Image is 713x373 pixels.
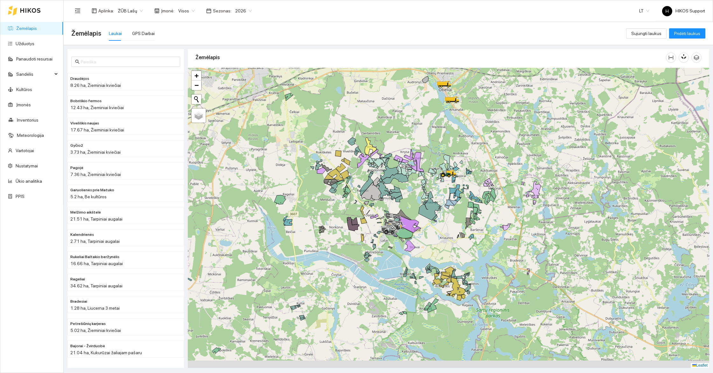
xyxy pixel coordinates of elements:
button: Initiate a new search [192,95,201,104]
button: menu-fold [71,4,84,17]
span: 21.04 ha, Kukurūzai žaliajam pašaru [70,350,142,355]
span: Bradesiai [70,299,87,305]
span: Žemėlapis [71,28,101,39]
span: column-width [666,55,676,60]
a: Nustatymai [16,163,38,168]
a: Panaudoti resursai [16,56,53,61]
span: Melžimo aikštelė [70,209,101,215]
span: 21.51 ha, Tarpiniai augalai [70,216,123,222]
span: 34.62 ha, Tarpiniai augalai [70,283,123,288]
span: shop [154,8,159,13]
span: calendar [206,8,211,13]
span: Rukeliai Baltakio beržynėlis [70,254,119,260]
a: Zoom in [192,71,201,81]
a: Leaflet [692,363,708,368]
a: Inventorius [17,117,39,123]
span: Rageliai [70,276,85,282]
span: 8.26 ha, Žieminiai kviečiai [70,83,121,88]
span: Sujungti laukus [631,30,661,37]
span: layout [92,8,97,13]
span: 5.2 ha, Be kultūros [70,194,107,199]
a: Sujungti laukus [626,31,667,36]
span: 16.66 ha, Tarpiniai augalai [70,261,123,266]
span: Sezonas : [213,7,231,14]
span: LT [639,6,649,16]
div: Laukai [109,30,122,37]
span: HIKOS Support [662,8,705,13]
span: Pagojė [70,165,83,171]
a: Pridėti laukus [669,31,705,36]
span: Aplinka : [98,7,114,14]
button: column-width [666,53,676,63]
a: Zoom out [192,81,201,90]
span: + [194,72,199,80]
a: Ūkio analitika [16,179,42,184]
span: Bajorai - Žvirduobė [70,343,105,349]
span: ŽŪB Lašų [118,6,143,16]
a: Layers [192,109,206,123]
a: Meteorologija [17,133,44,138]
span: Gyčio2 [70,143,83,149]
span: 12.43 ha, Žieminiai kviečiai [70,105,124,110]
a: PPIS [16,194,25,199]
span: Įmonė : [161,7,174,14]
span: 2.71 ha, Tarpiniai augalai [70,239,120,244]
div: Žemėlapis [195,48,666,67]
span: Garuolienės prie Matuko [70,187,114,193]
a: Užduotys [16,41,34,46]
span: 1.28 ha, Liucerna 3 metai [70,306,120,311]
a: Įmonės [16,102,31,107]
button: Pridėti laukus [669,28,705,39]
span: Pridėti laukus [674,30,700,37]
span: Bobriškio fermos [70,98,102,104]
input: Paieška [81,58,176,65]
span: Visos [178,6,195,16]
span: Sandėlis [16,68,53,81]
span: Draudėjos [70,76,89,82]
span: 2026 [235,6,252,16]
span: menu-fold [75,8,81,14]
span: H [666,6,669,16]
span: Petrešiūnių karjeras [70,321,106,327]
span: Viveliškis naujas [70,120,99,126]
span: − [194,81,199,89]
span: 7.36 ha, Žieminiai kviečiai [70,172,121,177]
a: Vartotojai [16,148,34,153]
span: search [75,60,80,64]
span: 17.67 ha, Žieminiai kviečiai [70,127,124,132]
span: 3.73 ha, Žieminiai kviečiai [70,150,121,155]
span: 5.02 ha, Žieminiai kviečiai [70,328,121,333]
button: Sujungti laukus [626,28,667,39]
div: GPS Darbai [132,30,155,37]
span: Kalendrienės [70,232,94,238]
a: Kultūros [16,87,32,92]
a: Žemėlapis [16,26,37,31]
